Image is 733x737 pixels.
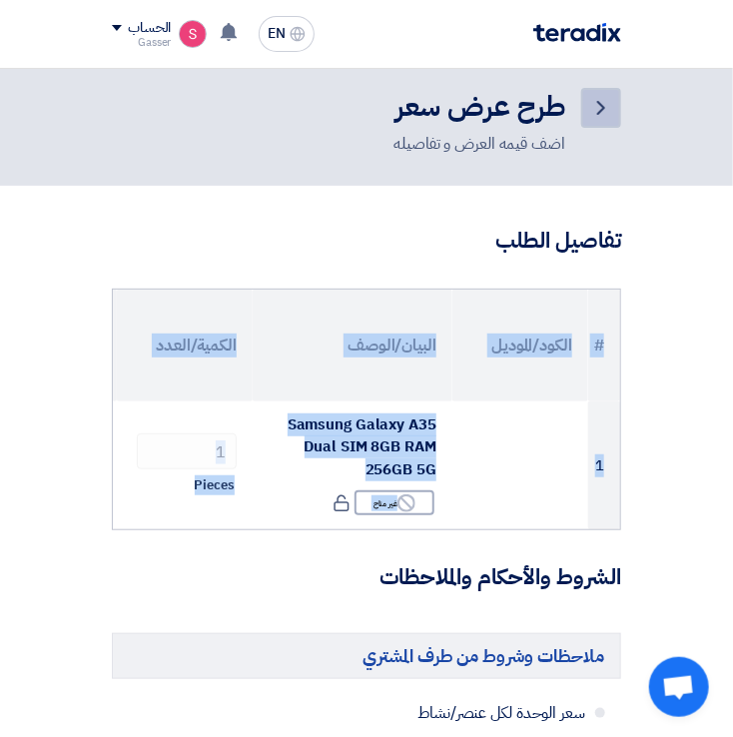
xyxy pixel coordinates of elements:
[278,703,585,723] span: سعر الوحدة لكل عنصر/نشاط
[112,37,171,48] div: Gasser
[259,16,315,52] button: EN
[355,490,434,515] div: غير متاح
[533,23,621,42] img: Teradix logo
[649,657,709,717] div: Open chat
[393,132,565,156] div: اضف قيمه العرض و تفاصيله
[288,413,436,480] span: Samsung Galaxy A35 Dual SIM 8GB RAM 256GB 5G
[452,290,588,401] th: الكود/الموديل
[588,290,620,401] th: #
[195,475,235,495] span: Pieces
[588,401,620,530] td: 1
[112,562,621,593] h3: الشروط والأحكام والملاحظات
[137,433,237,469] input: RFQ_STEP1.ITEMS.2.AMOUNT_TITLE
[393,88,565,127] h2: طرح عرض سعر
[112,226,621,257] h3: تفاصيل الطلب
[253,290,452,401] th: البيان/الوصف
[179,20,207,48] img: unnamed_1748516558010.png
[128,20,171,37] div: الحساب
[268,27,286,41] span: EN
[112,633,621,678] h5: ملاحظات وشروط من طرف المشتري
[117,290,253,401] th: الكمية/العدد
